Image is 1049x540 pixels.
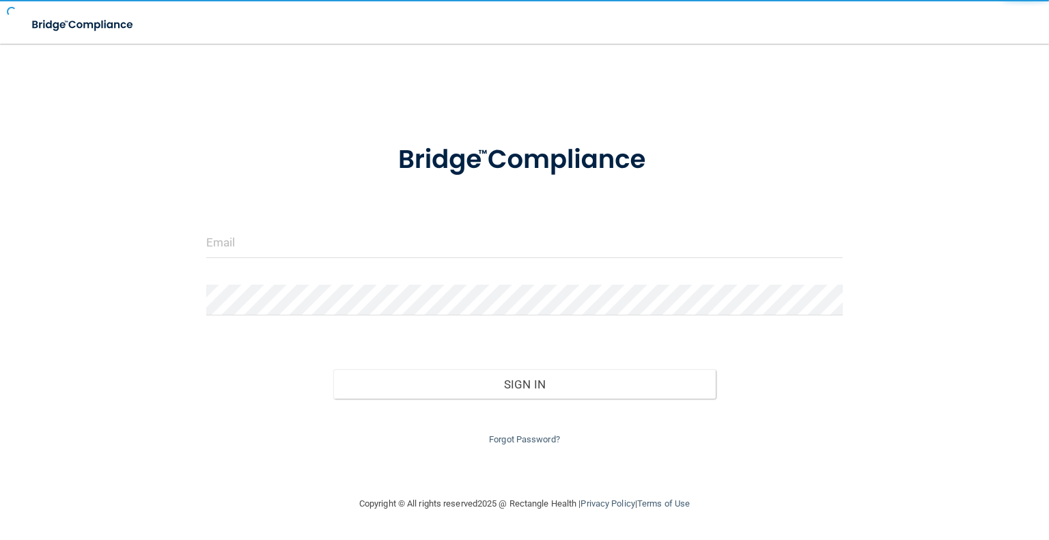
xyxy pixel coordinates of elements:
a: Privacy Policy [581,498,634,509]
img: bridge_compliance_login_screen.278c3ca4.svg [371,126,679,195]
a: Terms of Use [637,498,690,509]
a: Forgot Password? [489,434,560,444]
img: bridge_compliance_login_screen.278c3ca4.svg [20,11,146,39]
div: Copyright © All rights reserved 2025 @ Rectangle Health | | [275,482,774,526]
input: Email [206,227,843,258]
button: Sign In [333,369,715,399]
